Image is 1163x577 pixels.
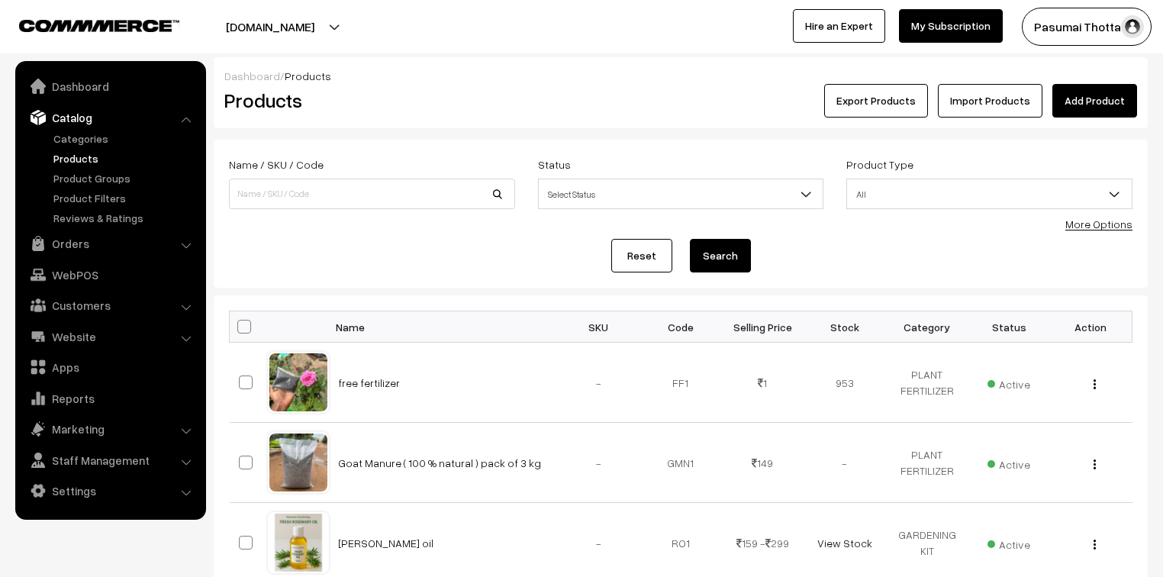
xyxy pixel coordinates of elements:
a: Categories [50,131,201,147]
img: Menu [1094,379,1096,389]
td: - [558,423,640,503]
a: Settings [19,477,201,504]
td: - [804,423,886,503]
td: 149 [722,423,804,503]
span: Products [285,69,331,82]
a: Goat Manure ( 100 % natural ) pack of 3 kg [338,456,541,469]
a: free fertilizer [338,376,400,389]
td: 1 [722,343,804,423]
a: Staff Management [19,446,201,474]
a: Website [19,323,201,350]
td: FF1 [639,343,722,423]
img: Menu [1094,540,1096,550]
span: All [847,181,1132,208]
a: Import Products [938,84,1042,118]
a: Dashboard [224,69,280,82]
img: Menu [1094,459,1096,469]
a: Reviews & Ratings [50,210,201,226]
td: GMN1 [639,423,722,503]
button: [DOMAIN_NAME] [172,8,368,46]
th: Code [639,311,722,343]
label: Status [538,156,571,172]
a: [PERSON_NAME] oil [338,537,433,550]
a: View Stock [817,537,872,550]
td: - [558,343,640,423]
a: My Subscription [899,9,1003,43]
th: Category [886,311,968,343]
th: Stock [804,311,886,343]
a: Product Groups [50,170,201,186]
button: Search [690,239,751,272]
span: Active [987,533,1030,553]
a: Product Filters [50,190,201,206]
a: Marketing [19,415,201,443]
a: Apps [19,353,201,381]
td: 953 [804,343,886,423]
a: Products [50,150,201,166]
label: Name / SKU / Code [229,156,324,172]
a: COMMMERCE [19,15,153,34]
td: PLANT FERTILIZER [886,423,968,503]
img: user [1121,15,1144,38]
a: WebPOS [19,261,201,288]
th: Name [329,311,558,343]
span: Select Status [539,181,823,208]
input: Name / SKU / Code [229,179,515,209]
span: Active [987,453,1030,472]
a: Dashboard [19,73,201,100]
a: Add Product [1052,84,1137,118]
span: All [846,179,1132,209]
a: Catalog [19,104,201,131]
th: Action [1050,311,1132,343]
a: Reports [19,385,201,412]
a: Hire an Expert [793,9,885,43]
a: Reset [611,239,672,272]
th: SKU [558,311,640,343]
span: Active [987,372,1030,392]
img: COMMMERCE [19,20,179,31]
button: Export Products [824,84,928,118]
th: Selling Price [722,311,804,343]
a: Customers [19,292,201,319]
label: Product Type [846,156,913,172]
button: Pasumai Thotta… [1022,8,1152,46]
a: More Options [1065,218,1132,230]
td: PLANT FERTILIZER [886,343,968,423]
span: Select Status [538,179,824,209]
h2: Products [224,89,514,112]
div: / [224,68,1137,84]
a: Orders [19,230,201,257]
th: Status [968,311,1050,343]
